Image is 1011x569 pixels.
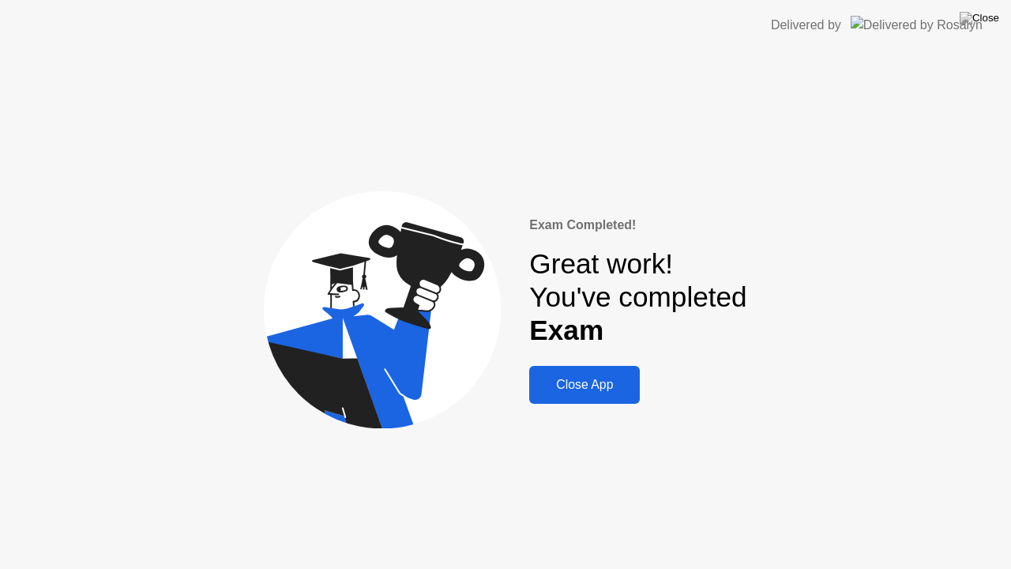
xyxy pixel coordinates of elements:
[529,315,603,345] b: Exam
[529,247,746,348] div: Great work! You've completed
[771,16,841,35] div: Delivered by
[534,378,635,392] div: Close App
[960,12,999,24] img: Close
[529,366,640,404] button: Close App
[851,16,983,34] img: Delivered by Rosalyn
[529,216,746,235] div: Exam Completed!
